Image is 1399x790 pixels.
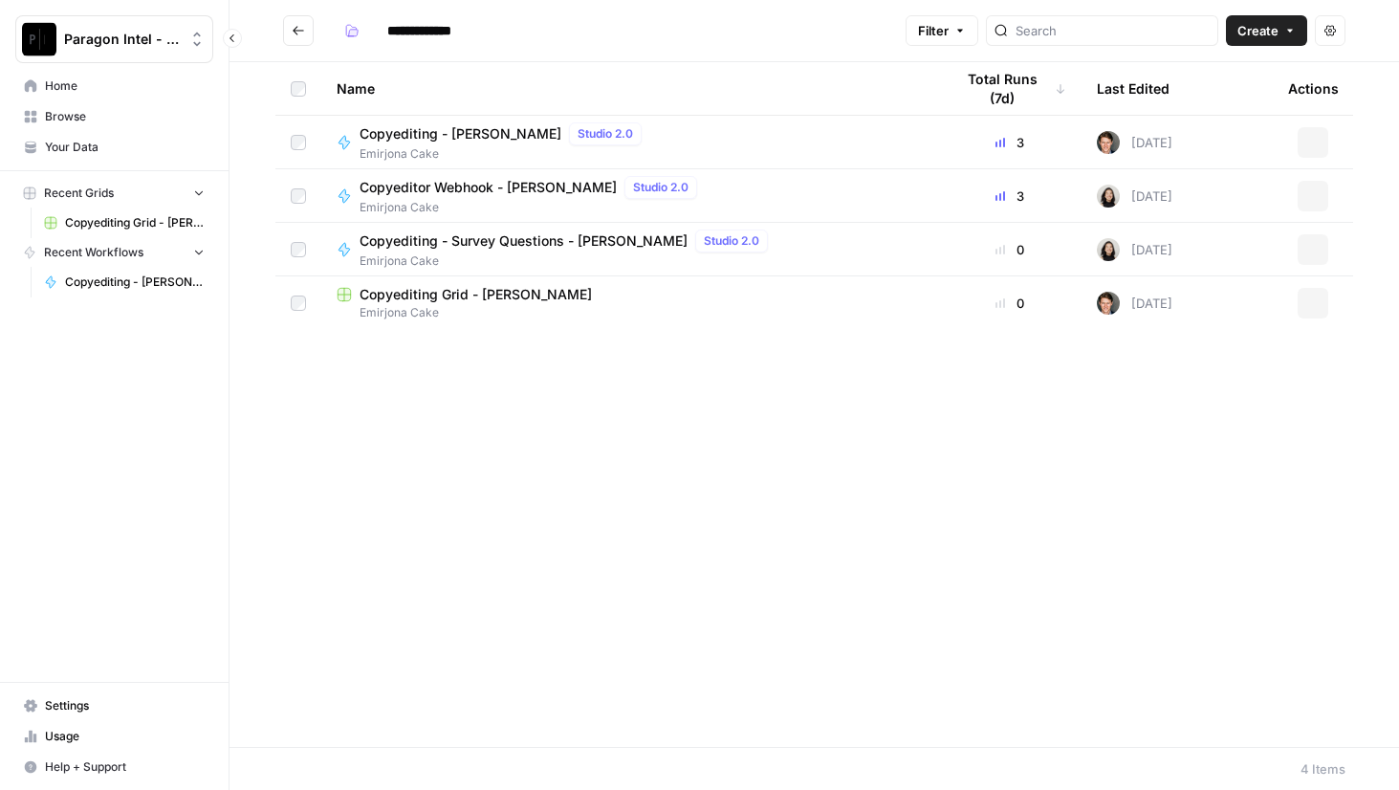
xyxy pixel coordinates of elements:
[1288,62,1339,115] div: Actions
[22,22,56,56] img: Paragon Intel - Copyediting Logo
[15,691,213,721] a: Settings
[360,145,649,163] span: Emirjona Cake
[1097,131,1172,154] div: [DATE]
[337,62,923,115] div: Name
[953,294,1066,313] div: 0
[44,244,143,261] span: Recent Workflows
[15,132,213,163] a: Your Data
[64,30,180,49] span: Paragon Intel - Copyediting
[906,15,978,46] button: Filter
[360,178,617,197] span: Copyeditor Webhook - [PERSON_NAME]
[283,15,314,46] button: Go back
[45,108,205,125] span: Browse
[45,697,205,714] span: Settings
[360,199,705,216] span: Emirjona Cake
[1097,131,1120,154] img: qw00ik6ez51o8uf7vgx83yxyzow9
[337,285,923,321] a: Copyediting Grid - [PERSON_NAME]Emirjona Cake
[953,133,1066,152] div: 3
[360,285,592,304] span: Copyediting Grid - [PERSON_NAME]
[45,728,205,745] span: Usage
[45,77,205,95] span: Home
[360,124,561,143] span: Copyediting - [PERSON_NAME]
[1097,62,1169,115] div: Last Edited
[337,122,923,163] a: Copyediting - [PERSON_NAME]Studio 2.0Emirjona Cake
[1097,238,1120,261] img: t5ef5oef8zpw1w4g2xghobes91mw
[918,21,949,40] span: Filter
[15,238,213,267] button: Recent Workflows
[15,179,213,208] button: Recent Grids
[1301,759,1345,779] div: 4 Items
[578,125,633,143] span: Studio 2.0
[337,304,923,321] span: Emirjona Cake
[360,231,688,251] span: Copyediting - Survey Questions - [PERSON_NAME]
[1097,292,1120,315] img: qw00ik6ez51o8uf7vgx83yxyzow9
[704,232,759,250] span: Studio 2.0
[337,230,923,270] a: Copyediting - Survey Questions - [PERSON_NAME]Studio 2.0Emirjona Cake
[1226,15,1307,46] button: Create
[953,240,1066,259] div: 0
[65,214,205,231] span: Copyediting Grid - [PERSON_NAME]
[1097,185,1120,208] img: t5ef5oef8zpw1w4g2xghobes91mw
[1097,238,1172,261] div: [DATE]
[45,758,205,776] span: Help + Support
[15,752,213,782] button: Help + Support
[15,15,213,63] button: Workspace: Paragon Intel - Copyediting
[45,139,205,156] span: Your Data
[1237,21,1279,40] span: Create
[35,208,213,238] a: Copyediting Grid - [PERSON_NAME]
[337,176,923,216] a: Copyeditor Webhook - [PERSON_NAME]Studio 2.0Emirjona Cake
[65,274,205,291] span: Copyediting - [PERSON_NAME]
[633,179,689,196] span: Studio 2.0
[44,185,114,202] span: Recent Grids
[15,71,213,101] a: Home
[953,187,1066,206] div: 3
[953,62,1066,115] div: Total Runs (7d)
[1097,292,1172,315] div: [DATE]
[15,101,213,132] a: Browse
[360,252,776,270] span: Emirjona Cake
[1016,21,1210,40] input: Search
[1097,185,1172,208] div: [DATE]
[35,267,213,297] a: Copyediting - [PERSON_NAME]
[15,721,213,752] a: Usage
